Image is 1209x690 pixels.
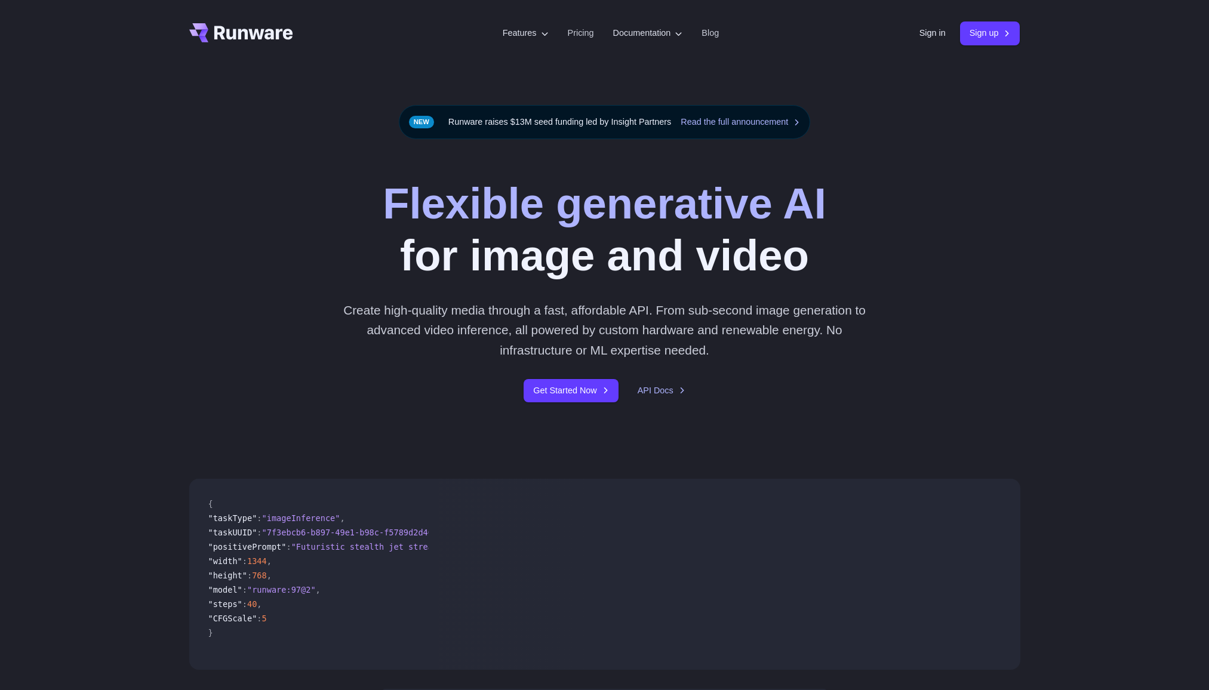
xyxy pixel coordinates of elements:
[247,585,316,594] span: "runware:97@2"
[681,115,800,129] a: Read the full announcement
[339,300,870,360] p: Create high-quality media through a fast, affordable API. From sub-second image generation to adv...
[286,542,291,552] span: :
[613,26,683,40] label: Documentation
[267,556,272,566] span: ,
[208,528,257,537] span: "taskUUID"
[208,499,213,509] span: {
[267,571,272,580] span: ,
[247,556,267,566] span: 1344
[503,26,549,40] label: Features
[247,571,252,580] span: :
[399,105,811,139] div: Runware raises $13M seed funding led by Insight Partners
[638,384,685,398] a: API Docs
[257,513,262,523] span: :
[189,23,293,42] a: Go to /
[262,513,340,523] span: "imageInference"
[257,528,262,537] span: :
[316,585,321,594] span: ,
[257,614,262,623] span: :
[340,513,344,523] span: ,
[383,179,826,227] strong: Flexible generative AI
[383,177,826,281] h1: for image and video
[919,26,946,40] a: Sign in
[208,628,213,637] span: }
[242,599,247,609] span: :
[702,26,719,40] a: Blog
[208,585,242,594] span: "model"
[291,542,736,552] span: "Futuristic stealth jet streaking through a neon-lit cityscape with glowing purple exhaust"
[247,599,257,609] span: 40
[252,571,267,580] span: 768
[568,26,594,40] a: Pricing
[242,585,247,594] span: :
[262,614,267,623] span: 5
[208,542,287,552] span: "positivePrompt"
[262,528,448,537] span: "7f3ebcb6-b897-49e1-b98c-f5789d2d40d7"
[242,556,247,566] span: :
[208,599,242,609] span: "steps"
[208,614,257,623] span: "CFGScale"
[960,21,1020,45] a: Sign up
[208,513,257,523] span: "taskType"
[257,599,262,609] span: ,
[208,556,242,566] span: "width"
[524,379,618,402] a: Get Started Now
[208,571,247,580] span: "height"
